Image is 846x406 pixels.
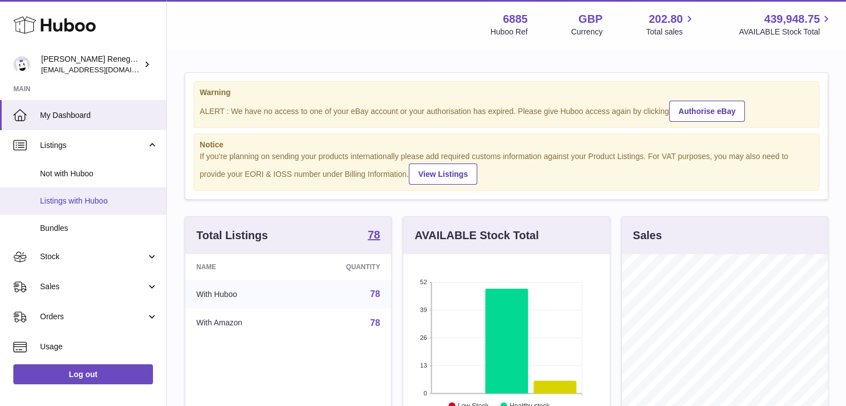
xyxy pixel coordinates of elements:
text: 13 [420,362,427,369]
div: ALERT : We have no access to one of your eBay account or your authorisation has expired. Please g... [200,99,813,122]
a: Authorise eBay [669,101,745,122]
th: Name [185,254,298,280]
text: 52 [420,279,427,285]
text: 39 [420,306,427,313]
strong: Notice [200,140,813,150]
span: Total sales [646,27,695,37]
span: [EMAIL_ADDRESS][DOMAIN_NAME] [41,65,164,74]
span: AVAILABLE Stock Total [739,27,833,37]
strong: 78 [368,229,380,240]
a: 78 [370,289,380,299]
div: Huboo Ref [491,27,528,37]
text: 0 [424,390,427,397]
h3: Sales [633,228,662,243]
a: 439,948.75 AVAILABLE Stock Total [739,12,833,37]
a: 78 [370,318,380,328]
h3: Total Listings [196,228,268,243]
a: Log out [13,364,153,384]
span: Bundles [40,223,158,234]
a: View Listings [409,164,477,185]
div: If you're planning on sending your products internationally please add required customs informati... [200,151,813,185]
strong: 6885 [503,12,528,27]
text: 26 [420,334,427,341]
span: Orders [40,311,146,322]
td: With Amazon [185,309,298,338]
span: Usage [40,341,158,352]
div: Currency [571,27,603,37]
a: 202.80 Total sales [646,12,695,37]
img: internalAdmin-6885@internal.huboo.com [13,56,30,73]
span: Stock [40,251,146,262]
span: 439,948.75 [764,12,820,27]
span: Listings [40,140,146,151]
th: Quantity [298,254,392,280]
strong: GBP [578,12,602,27]
span: Sales [40,281,146,292]
a: 78 [368,229,380,242]
span: 202.80 [649,12,682,27]
td: With Huboo [185,280,298,309]
div: [PERSON_NAME] Renegade Productions -UK account [41,54,141,75]
strong: Warning [200,87,813,98]
h3: AVAILABLE Stock Total [414,228,538,243]
span: Listings with Huboo [40,196,158,206]
span: My Dashboard [40,110,158,121]
span: Not with Huboo [40,169,158,179]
